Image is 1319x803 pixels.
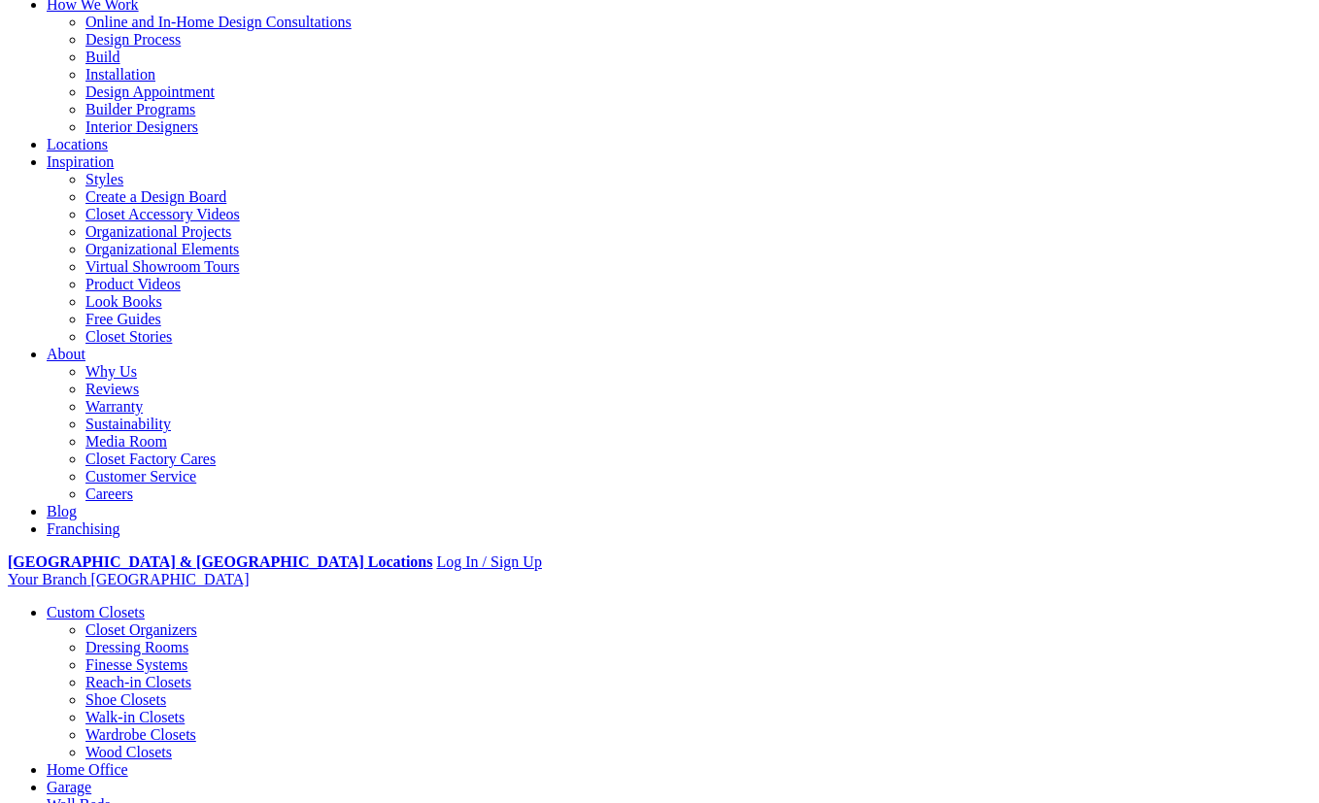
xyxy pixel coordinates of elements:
a: Locations [47,136,108,152]
a: Online and In-Home Design Consultations [85,14,352,30]
a: Build [85,49,120,65]
a: Design Appointment [85,84,215,100]
a: Log In / Sign Up [436,553,541,570]
a: Careers [85,485,133,502]
a: Product Videos [85,276,181,292]
a: Styles [85,171,123,187]
a: About [47,346,85,362]
a: Warranty [85,398,143,415]
a: Organizational Projects [85,223,231,240]
a: Installation [85,66,155,83]
a: Garage [47,779,91,795]
a: Dressing Rooms [85,639,188,655]
span: Your Branch [8,571,86,587]
a: Closet Factory Cares [85,451,216,467]
a: Home Office [47,761,128,778]
a: Walk-in Closets [85,709,185,725]
a: Closet Organizers [85,621,197,638]
a: Inspiration [47,153,114,170]
a: Media Room [85,433,167,450]
a: Franchising [47,520,120,537]
a: Free Guides [85,311,161,327]
a: Design Process [85,31,181,48]
a: Reach-in Closets [85,674,191,690]
a: Customer Service [85,468,196,485]
a: Wardrobe Closets [85,726,196,743]
a: Organizational Elements [85,241,239,257]
a: Closet Accessory Videos [85,206,240,222]
a: Closet Stories [85,328,172,345]
a: Custom Closets [47,604,145,620]
a: Sustainability [85,416,171,432]
a: Shoe Closets [85,691,166,708]
a: Virtual Showroom Tours [85,258,240,275]
a: Reviews [85,381,139,397]
a: Wood Closets [85,744,172,760]
a: Interior Designers [85,118,198,135]
a: Why Us [85,363,137,380]
a: Your Branch [GEOGRAPHIC_DATA] [8,571,250,587]
a: Finesse Systems [85,656,187,673]
a: [GEOGRAPHIC_DATA] & [GEOGRAPHIC_DATA] Locations [8,553,432,570]
a: Builder Programs [85,101,195,117]
span: [GEOGRAPHIC_DATA] [90,571,249,587]
a: Look Books [85,293,162,310]
a: Blog [47,503,77,519]
a: Create a Design Board [85,188,226,205]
